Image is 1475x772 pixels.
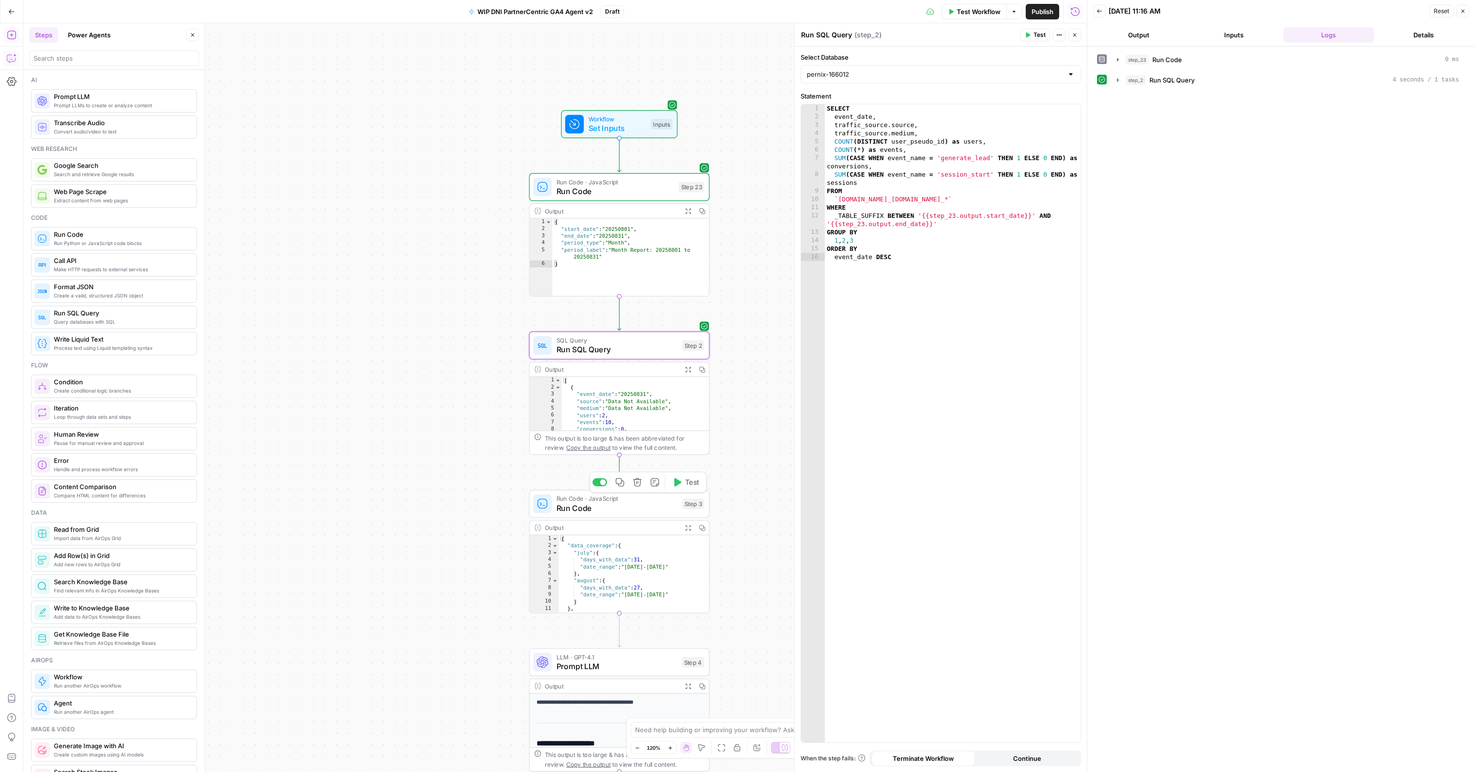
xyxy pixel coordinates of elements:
span: Convert audio/video to text [54,128,189,135]
span: Retrieve files from AirOps Knowledge Bases [54,639,189,647]
button: Continue [975,751,1079,766]
div: Web research [31,145,197,153]
div: Output [545,523,678,532]
span: Toggle code folding, rows 12 through 217 [552,612,558,619]
div: 10 [801,195,825,203]
div: 8 [530,584,559,591]
button: WIP DNI PartnerCentric GA4 Agent v2 [463,4,599,19]
div: 3 [530,232,553,239]
span: Run another AirOps workflow [54,682,189,690]
div: 2 [801,113,825,121]
span: Toggle code folding, rows 2 through 11 [552,542,558,549]
button: Publish [1026,4,1059,19]
div: 9 [801,187,825,195]
span: Run another AirOps agent [54,708,189,716]
span: Human Review [54,429,189,439]
span: 4 seconds / 1 tasks [1393,76,1459,84]
div: 1 [530,218,553,225]
span: Loop through data sets and steps [54,413,189,421]
span: Create a valid, structured JSON object [54,292,189,299]
button: Reset [1429,5,1454,17]
span: Create conditional logic branches [54,387,189,394]
button: Logs [1283,27,1375,43]
div: 9 [530,591,559,598]
button: Details [1378,27,1469,43]
span: Search Knowledge Base [54,577,189,587]
div: 7 [530,577,559,584]
div: Step 3 [682,499,705,509]
span: Draft [605,7,620,16]
div: Output [545,206,678,215]
span: Set Inputs [589,122,646,134]
label: Select Database [801,52,1081,62]
div: Flow [31,361,197,370]
div: 12 [801,212,825,228]
div: This output is too large & has been abbreviated for review. to view the full content. [545,433,705,452]
button: Power Agents [62,27,116,43]
span: Test Workflow [957,7,1000,16]
g: Edge from start to step_23 [618,138,621,172]
span: Toggle code folding, rows 3 through 6 [552,549,558,556]
span: Copy the output [566,761,610,768]
div: Step 4 [682,657,705,668]
span: Publish [1032,7,1053,16]
span: Run Code [54,230,189,239]
label: Statement [801,91,1081,101]
span: Agent [54,698,189,708]
div: This output is too large & has been abbreviated for review. to view the full content. [545,750,705,769]
a: When the step fails: [801,754,866,763]
div: Ai [31,76,197,84]
span: Import data from AirOps Grid [54,534,189,542]
input: pernix-166012 [807,69,1063,79]
div: Image & video [31,725,197,734]
div: Inputs [651,119,672,130]
span: Run SQL Query [54,308,189,318]
span: Run Code · JavaScript [557,177,674,186]
span: Toggle code folding, rows 1 through 218 [552,535,558,542]
div: 7 [530,419,562,426]
div: 6 [530,570,559,577]
span: Condition [54,377,189,387]
span: Run SQL Query [557,344,678,355]
span: 0 ms [1445,55,1459,64]
div: Step 2 [682,340,705,351]
div: 4 [801,129,825,137]
span: Content Comparison [54,482,189,492]
div: Airops [31,656,197,665]
div: 1 [801,104,825,113]
span: SQL Query [557,336,678,345]
span: Run Code [557,502,678,514]
span: step_2 [1126,75,1146,85]
span: Iteration [54,403,189,413]
div: 10 [530,598,559,605]
span: Query databases with SQL [54,318,189,326]
span: Terminate Workflow [893,754,954,763]
button: 4 seconds / 1 tasks [1111,72,1465,88]
div: 5 [530,405,562,411]
div: 8 [530,426,562,433]
div: Step 23 [679,182,705,193]
span: Extract content from web pages [54,197,189,204]
div: 1 [530,535,559,542]
span: Write to Knowledge Base [54,603,189,613]
div: 6 [530,412,562,419]
textarea: Run SQL Query [801,30,852,40]
g: Edge from step_23 to step_2 [618,296,621,330]
span: step_23 [1126,55,1148,65]
span: WIP DNI PartnerCentric GA4 Agent v2 [477,7,593,16]
div: 8 [801,170,825,187]
span: Read from Grid [54,525,189,534]
span: Process text using Liquid templating syntax [54,344,189,352]
span: Run Code [557,185,674,197]
div: 4 [530,556,559,563]
span: Test [1033,31,1046,39]
span: Continue [1013,754,1041,763]
div: 11 [801,203,825,212]
img: vrinnnclop0vshvmafd7ip1g7ohf [37,486,47,496]
input: Search steps [33,53,195,63]
span: Search and retrieve Google results [54,170,189,178]
div: Output [545,681,678,690]
div: 12 [530,612,559,619]
div: 11 [530,605,559,612]
span: Add data to AirOps Knowledge Bases [54,613,189,621]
